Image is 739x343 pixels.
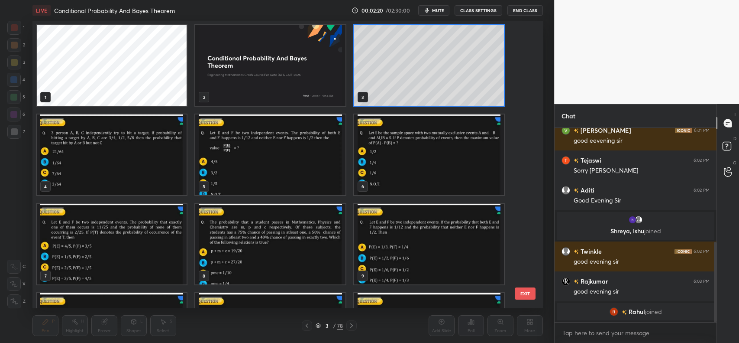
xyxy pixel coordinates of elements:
img: 3 [562,126,570,135]
p: D [733,135,736,142]
div: 6:02 PM [694,158,710,163]
p: T [734,111,736,118]
img: no-rating-badge.077c3623.svg [574,279,579,284]
img: 1759407355YHMC87.pdf [195,204,345,284]
button: End Class [507,5,543,16]
img: 1759407355YHMC87.pdf [354,114,503,195]
div: Z [7,294,26,308]
div: 6:02 PM [694,188,710,193]
div: good evening sir [574,287,710,296]
span: joined [644,227,661,235]
div: 1 [7,21,25,35]
h6: Tejaswi [579,156,601,165]
img: 3 [562,156,570,165]
div: / [333,323,336,328]
h6: [PERSON_NAME] [579,126,631,135]
div: 3 [7,56,25,69]
img: default.png [634,216,643,224]
img: b7a3d7f2bfd44282a8a6ae5718ba7f42.21426215_3 [610,307,618,316]
button: CLASS SETTINGS [455,5,502,16]
span: joined [645,308,662,315]
h4: Conditional Probability And Bayes Theorem [54,7,175,15]
p: G [733,160,736,166]
div: 4 [7,73,25,87]
div: LIVE [32,5,51,16]
img: default.png [562,247,570,256]
div: good evening sir [574,258,710,266]
div: Good Evening Sir [574,196,710,205]
div: C [7,260,26,274]
img: f6443de232f34dceaa8d0a0fead99509.jpg [562,277,570,286]
div: Sorry [PERSON_NAME] [574,167,710,175]
img: 1759407355YHMC87.pdf [37,114,187,195]
img: AItbvmnWzWHc8gj1tHOJOX9jRWKuSdifjeBHCqdhfFza=s96-c [628,216,637,224]
img: no-rating-badge.077c3623.svg [574,158,579,163]
div: 78 [337,322,343,330]
span: mute [432,7,444,13]
h6: Aditi [579,186,594,195]
div: 2 [7,38,25,52]
img: no-rating-badge.077c3623.svg [574,188,579,193]
div: 6:01 PM [694,128,710,133]
div: 6:02 PM [694,249,710,254]
span: Rahul [629,308,645,315]
div: grid [555,128,716,322]
div: 3 [323,323,331,328]
div: 6 [7,108,25,121]
div: 7 [7,125,25,139]
img: 1759407355YHMC87.pdf [195,114,345,195]
button: EXIT [515,287,536,300]
p: Chat [555,105,582,127]
img: iconic-dark.1390631f.png [674,249,692,254]
div: X [7,277,26,291]
div: good eevening sir [574,137,710,145]
div: grid [32,21,528,308]
h6: Rajkumar [579,277,608,286]
img: 1759407355YHMC87.pdf [37,204,187,284]
div: 5 [7,90,25,104]
div: 6:03 PM [694,279,710,284]
p: Shreya, Ishu [562,228,709,235]
img: 851a07c0-9f89-11f0-a867-de18e712c90f.jpg [195,25,345,106]
img: iconic-dark.1390631f.png [675,128,692,133]
img: default.png [562,186,570,195]
img: no-rating-badge.077c3623.svg [622,310,627,315]
img: no-rating-badge.077c3623.svg [574,249,579,254]
h6: Twinkle [579,247,602,256]
img: no-rating-badge.077c3623.svg [574,128,579,133]
img: 1759407355YHMC87.pdf [354,204,503,284]
button: mute [418,5,449,16]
